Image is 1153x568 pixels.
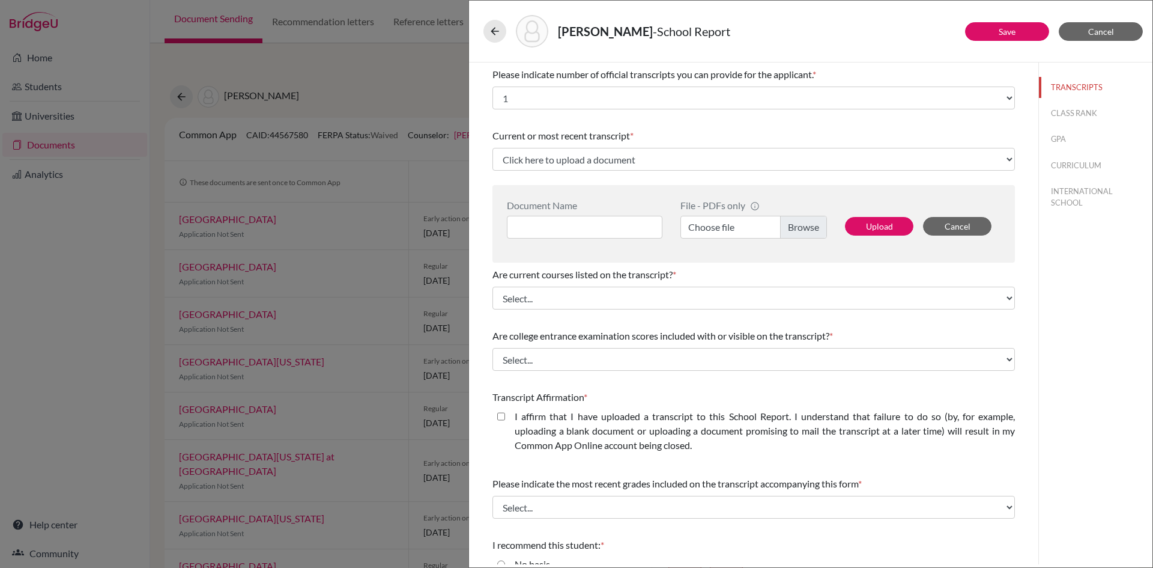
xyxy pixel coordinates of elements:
[1039,181,1152,213] button: INTERNATIONAL SCHOOL
[1039,103,1152,124] button: CLASS RANK
[680,200,827,211] div: File - PDFs only
[558,24,653,38] strong: [PERSON_NAME]
[492,69,813,80] span: Please indicate number of official transcripts you can provide for the applicant.
[492,130,630,141] span: Current or most recent transcript
[1039,77,1152,98] button: TRANSCRIPTS
[492,539,601,551] span: I recommend this student:
[923,217,991,236] button: Cancel
[515,409,1015,453] label: I affirm that I have uploaded a transcript to this School Report. I understand that failure to do...
[845,217,913,236] button: Upload
[492,269,673,280] span: Are current courses listed on the transcript?
[1039,155,1152,176] button: CURRICULUM
[492,391,584,403] span: Transcript Affirmation
[750,201,760,211] span: info
[492,478,858,489] span: Please indicate the most recent grades included on the transcript accompanying this form
[507,200,662,211] div: Document Name
[680,216,827,239] label: Choose file
[1039,129,1152,150] button: GPA
[492,330,829,341] span: Are college entrance examination scores included with or visible on the transcript?
[653,24,730,38] span: - School Report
